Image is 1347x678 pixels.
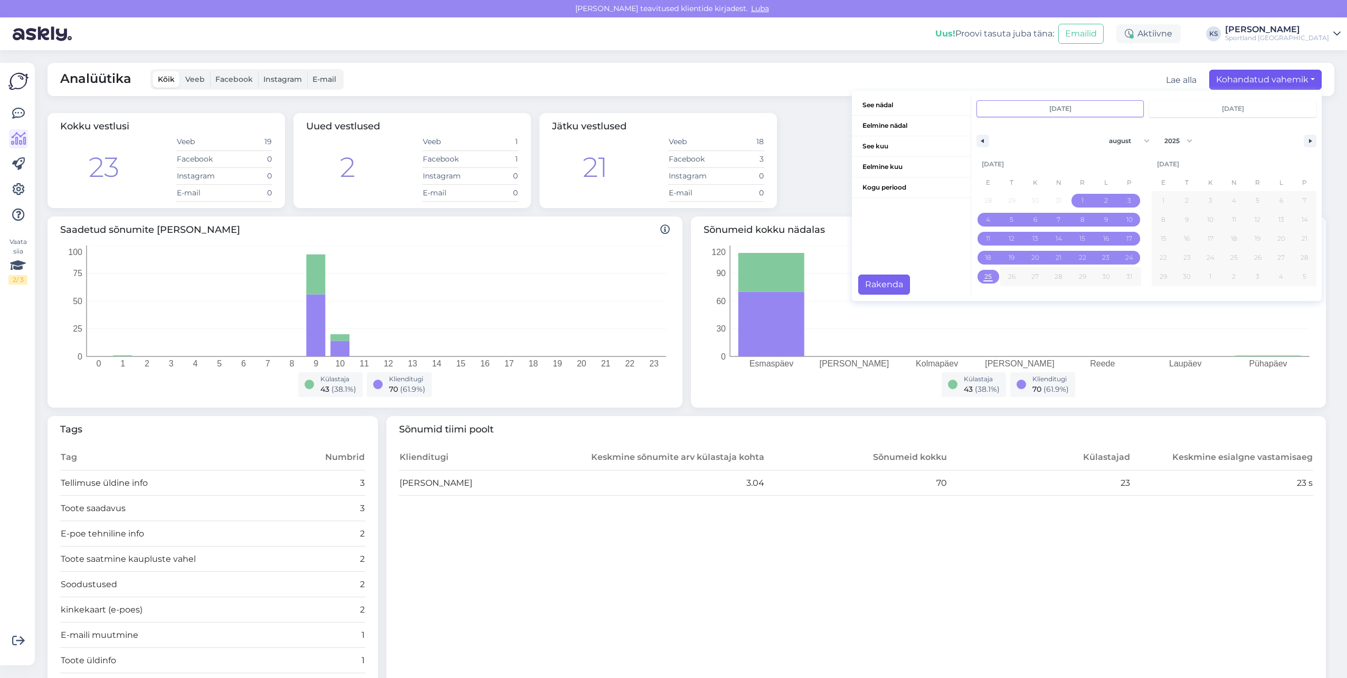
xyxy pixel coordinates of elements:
[916,359,958,368] tspan: Kolmapäev
[1094,210,1118,229] button: 9
[60,69,131,90] span: Analüütika
[422,134,470,150] td: Veeb
[552,120,627,132] span: Jätku vestlused
[176,150,224,167] td: Facebook
[704,223,1313,237] span: Sõnumeid kokku nädalas
[985,248,991,267] span: 18
[1131,470,1314,496] td: 23 s
[1183,267,1191,286] span: 30
[852,95,971,116] button: See nädal
[1023,174,1047,191] span: K
[1232,191,1236,210] span: 4
[1246,229,1269,248] button: 19
[408,359,418,368] tspan: 13
[263,74,302,84] span: Instagram
[712,247,726,256] tspan: 120
[601,359,611,368] tspan: 21
[1302,210,1308,229] span: 14
[1070,210,1094,229] button: 8
[176,184,224,201] td: E-mail
[1208,229,1213,248] span: 17
[964,384,973,394] span: 43
[1225,25,1341,42] a: [PERSON_NAME]Sportland [GEOGRAPHIC_DATA]
[60,120,129,132] span: Kokku vestlusi
[1079,229,1085,248] span: 15
[224,184,272,201] td: 0
[96,359,101,368] tspan: 0
[1199,191,1222,210] button: 3
[456,359,466,368] tspan: 15
[1222,210,1246,229] button: 11
[1000,229,1024,248] button: 12
[1166,74,1197,87] button: Lae alla
[1175,191,1199,210] button: 2
[1131,445,1314,470] th: Keskmine esialgne vastamisaeg
[1161,210,1165,229] span: 8
[1094,248,1118,267] button: 23
[60,547,289,572] td: Toote saatmine kaupluste vahel
[306,120,380,132] span: Uued vestlused
[1185,191,1189,210] span: 2
[1056,248,1061,267] span: 21
[1209,191,1212,210] span: 3
[1302,229,1307,248] span: 21
[1175,229,1199,248] button: 16
[73,324,82,333] tspan: 25
[668,150,716,167] td: Facebook
[265,359,270,368] tspan: 7
[1246,191,1269,210] button: 5
[748,4,772,13] span: Luba
[314,359,318,368] tspan: 9
[193,359,197,368] tspan: 4
[289,496,365,521] td: 3
[432,359,441,368] tspan: 14
[389,374,425,384] div: Klienditugi
[1032,229,1038,248] span: 13
[1169,359,1201,368] tspan: Laupäev
[1161,229,1166,248] span: 15
[1000,248,1024,267] button: 19
[1044,384,1069,394] span: ( 61.9 %)
[399,445,582,470] th: Klienditugi
[1230,248,1238,267] span: 25
[935,27,1054,40] div: Proovi tasuta juba täna:
[1103,229,1109,248] span: 16
[1070,191,1094,210] button: 1
[985,359,1055,369] tspan: [PERSON_NAME]
[1000,267,1024,286] button: 26
[331,384,356,394] span: ( 38.1 %)
[1222,191,1246,210] button: 4
[176,167,224,184] td: Instagram
[60,521,289,547] td: E-poe tehniline info
[224,150,272,167] td: 0
[716,184,764,201] td: 0
[1126,210,1133,229] span: 10
[1175,248,1199,267] button: 23
[976,154,1141,174] div: [DATE]
[1094,229,1118,248] button: 16
[1000,174,1024,191] span: T
[716,324,726,333] tspan: 30
[852,116,971,136] button: Eelmine nädal
[668,167,716,184] td: Instagram
[716,167,764,184] td: 0
[1070,267,1094,286] button: 29
[1056,229,1062,248] span: 14
[1207,248,1215,267] span: 24
[984,267,992,286] span: 25
[422,167,470,184] td: Instagram
[976,174,1000,191] span: E
[582,470,765,496] td: 3.04
[1104,210,1108,229] span: 9
[60,648,289,673] td: Toote üldinfo
[224,134,272,150] td: 19
[89,147,119,188] div: 23
[320,374,356,384] div: Külastaja
[1117,191,1141,210] button: 3
[1117,267,1141,286] button: 31
[528,359,538,368] tspan: 18
[1206,26,1221,41] div: KS
[668,184,716,201] td: E-mail
[1127,191,1131,210] span: 3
